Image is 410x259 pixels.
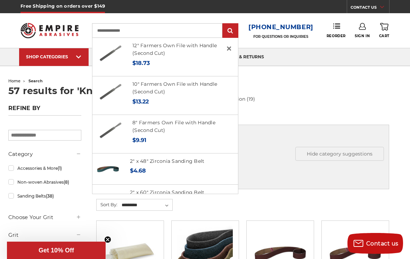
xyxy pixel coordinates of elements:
a: home [8,78,20,83]
a: Non-woven Abrasives [8,176,81,188]
a: [PHONE_NUMBER] [248,22,313,32]
a: 12" Farmers Own File with Handle (Second Cut) [132,42,217,57]
span: Reorder [327,34,346,38]
span: (1) [58,166,62,171]
h1: 57 results for 'Knife [PERSON_NAME]' [8,86,402,95]
span: Get 10% Off [39,247,74,254]
div: Did you mean: [101,130,384,137]
img: 2" x 48" Sanding Belt - Zirconia [96,157,120,181]
span: $13.22 [132,98,149,105]
button: Contact us [347,233,403,254]
span: × [226,42,232,55]
img: 8 Inch Axe File with Handle [99,119,122,142]
span: search [28,78,43,83]
img: 2" x 60" Zirconia Pipe Sanding Belt [96,189,120,212]
select: Sort By: [121,200,172,210]
a: Accessories & More [8,162,81,174]
a: Sanding Belts [8,190,81,202]
h5: Refine by [8,105,81,116]
span: (8) [64,179,69,185]
span: $18.73 [132,60,150,66]
button: Hide category suggestions [295,147,384,161]
a: 2" x 60" Zirconia Sanding Belt [130,189,205,195]
img: 10 Inch Axe File with Handle [99,80,122,104]
div: Get 10% OffClose teaser [7,242,106,259]
a: 10" Farmers Own File with Handle (Second Cut) [132,81,217,95]
a: about us [89,48,125,66]
img: 12 Inch Axe File with Handle [99,42,122,65]
span: $4.68 [130,167,146,174]
a: 8" Farmers Own File with Handle (Second Cut) [132,119,215,134]
input: Submit [223,24,237,38]
h5: Category [8,150,81,158]
p: FOR QUESTIONS OR INQUIRIES [248,34,313,39]
img: Empire Abrasives [20,19,79,42]
a: Cart [379,23,389,38]
a: shipping & returns [209,48,271,66]
label: Sort By: [97,199,117,210]
div: SHOP CATEGORIES [26,54,82,59]
a: CONTACT US [351,3,389,13]
h5: Categories [101,147,384,161]
a: Reorder [327,23,346,38]
li: > [98,176,388,184]
li: > [98,168,388,176]
span: $9.91 [132,137,146,143]
a: 2" x 48" Zirconia Sanding Belt [130,158,205,164]
span: (38) [46,193,54,199]
span: Sign In [355,34,370,38]
li: > [98,161,388,169]
span: Cart [379,34,389,38]
button: Close teaser [104,236,111,243]
h5: Grit [8,231,81,239]
span: Contact us [366,240,399,247]
a: Close [223,43,235,54]
h5: Choose Your Grit [8,213,81,222]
